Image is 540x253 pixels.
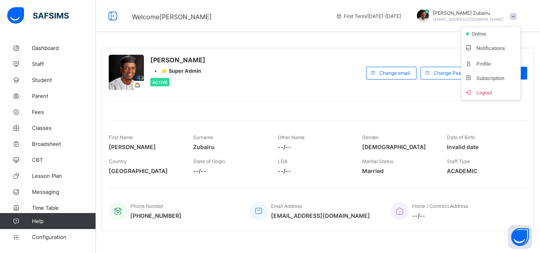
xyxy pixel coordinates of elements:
[379,70,410,76] span: Change email
[447,134,475,140] span: Date of Birth
[278,134,305,140] span: Other Name
[278,167,350,174] span: --/--
[32,173,96,179] span: Lesson Plan
[152,80,167,85] span: Active
[412,212,468,219] span: --/--
[193,143,265,150] span: Zubairu
[161,68,201,74] span: ⭐ Super Admin
[32,61,96,67] span: Staff
[130,203,163,209] span: Phone Number
[461,27,520,40] li: dropdown-list-item-null-2
[193,167,265,174] span: --/--
[433,17,504,22] span: [EMAIL_ADDRESS][DOMAIN_NAME]
[150,56,205,64] span: [PERSON_NAME]
[32,93,96,99] span: Parent
[32,157,96,163] span: CBT
[109,167,181,174] span: [GEOGRAPHIC_DATA]
[412,203,468,209] span: Home / Contract Address
[32,109,96,115] span: Fees
[193,134,213,140] span: Surname
[362,167,434,174] span: Married
[32,45,96,51] span: Dashboard
[109,134,133,140] span: First Name
[130,212,181,219] span: [PHONE_NUMBER]
[109,143,181,150] span: [PERSON_NAME]
[132,13,212,21] span: Welcome [PERSON_NAME]
[32,125,96,131] span: Classes
[464,75,504,81] span: Subscription
[362,143,434,150] span: [DEMOGRAPHIC_DATA]
[193,158,225,164] span: State of Origin
[434,70,474,76] span: Change Password
[433,10,504,16] span: [PERSON_NAME] Zubairu
[362,134,379,140] span: Gender
[464,88,517,97] span: Logout
[461,84,520,100] li: dropdown-list-item-buttom-7
[447,143,519,150] span: Invalid date
[32,77,96,83] span: Student
[32,218,96,224] span: Help
[447,167,519,174] span: ACADEMIC
[508,225,532,249] button: Open asap
[471,31,491,37] span: online
[150,68,205,74] div: •
[32,205,96,211] span: Time Table
[362,158,393,164] span: Marital Status
[464,43,517,52] span: Notifications
[464,59,517,68] span: Profile
[271,212,370,219] span: [EMAIL_ADDRESS][DOMAIN_NAME]
[271,203,302,209] span: Email Address
[109,158,127,164] span: Country
[32,141,96,147] span: Broadsheet
[336,13,401,19] span: session/term information
[461,71,520,84] li: dropdown-list-item-null-6
[278,143,350,150] span: --/--
[447,158,470,164] span: Staff Type
[461,56,520,71] li: dropdown-list-item-text-4
[32,234,96,240] span: Configuration
[409,10,521,23] div: Umar FaruqZubairu
[32,189,96,195] span: Messaging
[278,158,287,164] span: LGA
[7,7,69,24] img: safsims
[461,40,520,56] li: dropdown-list-item-text-3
